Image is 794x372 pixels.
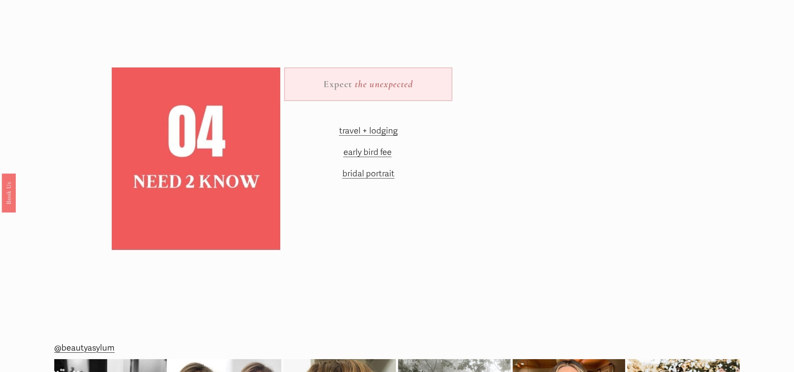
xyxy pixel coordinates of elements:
[54,341,115,356] a: @beautyasylum
[339,126,398,136] a: travel + lodging
[355,78,413,90] em: the unexpected
[342,169,395,179] a: bridal portrait
[323,78,352,90] strong: Expect
[2,174,16,212] a: Book Us
[343,147,392,157] a: early bird fee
